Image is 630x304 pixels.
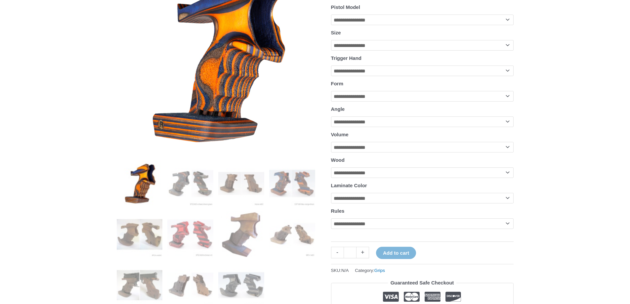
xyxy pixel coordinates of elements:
img: Rink Sport Pistol Grip [269,211,315,257]
img: Rink Grip for Sport Pistol - Image 2 [167,160,213,206]
img: Rink Grip for Sport Pistol - Image 4 [269,160,315,206]
input: Product quantity [344,247,357,258]
label: Volume [331,132,349,137]
img: Rink Grip for Sport Pistol - Image 6 [167,211,213,257]
a: - [331,247,344,258]
button: Add to cart [376,247,416,259]
label: Pistol Model [331,4,360,10]
label: Trigger Hand [331,55,362,61]
span: Category: [355,266,385,275]
span: N/A [341,268,349,273]
label: Laminate Color [331,183,367,188]
label: Angle [331,106,345,112]
label: Size [331,30,341,35]
img: Rink Grip for Sport Pistol - Image 3 [218,160,264,206]
label: Form [331,81,344,86]
a: + [357,247,369,258]
span: SKU: [331,266,349,275]
img: Rink Grip for Sport Pistol [117,160,163,206]
img: Rink Grip for Sport Pistol - Image 7 [218,211,264,257]
legend: Guaranteed Safe Checkout [388,278,457,287]
label: Wood [331,157,345,163]
img: Rink Grip for Sport Pistol - Image 5 [117,211,163,257]
a: Grips [374,268,385,273]
label: Rules [331,208,345,214]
